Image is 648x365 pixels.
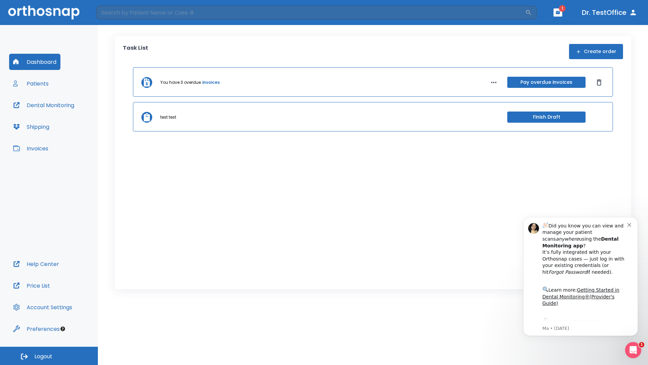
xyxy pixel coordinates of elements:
[29,112,89,124] a: App Store
[507,77,586,88] button: Pay overdue invoices
[9,256,63,272] button: Help Center
[594,77,604,88] button: Dismiss
[29,119,114,125] p: Message from Ma, sent 1w ago
[8,5,80,19] img: Orthosnap
[9,299,76,315] button: Account Settings
[9,277,54,294] button: Price List
[97,6,525,19] input: Search by Patient Name or Case #
[9,321,64,337] button: Preferences
[29,110,114,145] div: Download the app: | ​ Let us know if you need help getting started!
[160,114,176,120] p: test test
[202,79,220,86] a: invoices
[507,112,586,123] button: Finish Draft
[9,97,78,113] button: Dental Monitoring
[160,79,201,86] p: You have 3 overdue
[123,44,148,59] p: Task List
[639,342,644,347] span: 1
[9,140,52,156] button: Invoices
[625,342,641,358] iframe: Intercom live chat
[60,326,66,332] div: Tooltip anchor
[513,207,648,347] iframe: Intercom notifications message
[9,54,60,70] button: Dashboard
[559,5,566,12] span: 1
[579,6,640,19] button: Dr. TestOffice
[9,75,53,92] button: Patients
[34,353,52,360] span: Logout
[9,119,53,135] button: Shipping
[114,15,120,20] button: Dismiss notification
[569,44,623,59] button: Create order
